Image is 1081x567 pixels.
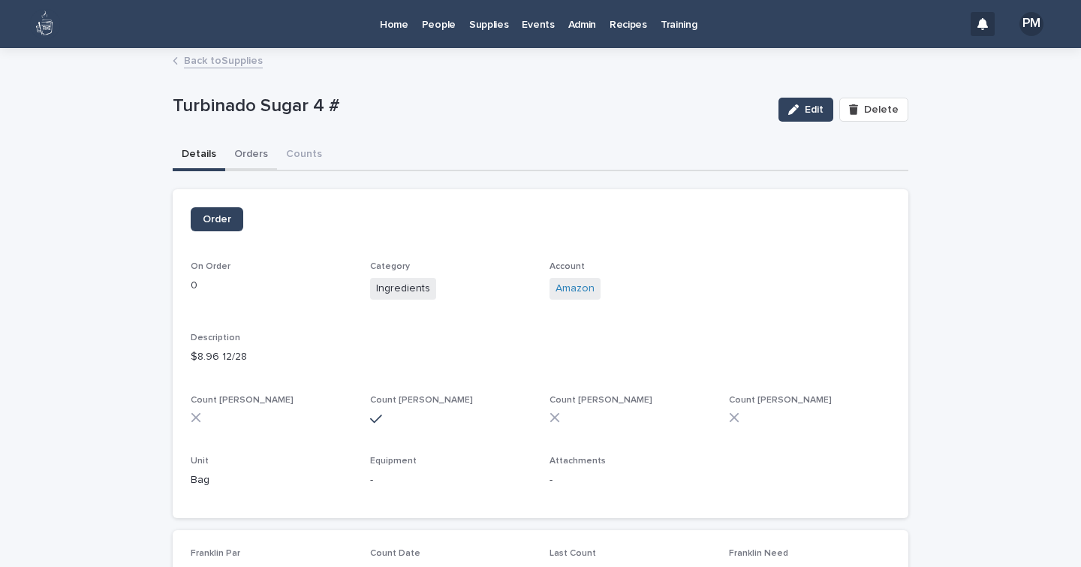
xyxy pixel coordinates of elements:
span: Delete [864,104,899,115]
p: Bag [191,472,352,488]
span: Category [370,262,410,271]
img: 80hjoBaRqlyywVK24fQd [30,9,60,39]
span: Edit [805,104,824,115]
span: Count [PERSON_NAME] [550,396,652,405]
span: Equipment [370,457,417,466]
span: Account [550,262,585,271]
p: - [550,472,711,488]
p: - [370,472,531,488]
span: Franklin Need [729,549,788,558]
span: Attachments [550,457,606,466]
span: Count [PERSON_NAME] [370,396,473,405]
button: Counts [277,140,331,171]
span: Count [PERSON_NAME] [191,396,294,405]
div: PM [1019,12,1043,36]
a: Back toSupplies [184,51,263,68]
span: Last Count [550,549,596,558]
a: Order [191,207,243,231]
span: On Order [191,262,230,271]
span: Description [191,333,240,342]
p: 0 [191,278,352,294]
button: Details [173,140,225,171]
span: Order [203,214,231,225]
span: Unit [191,457,209,466]
button: Delete [839,98,908,122]
span: Ingredients [370,278,436,300]
span: Count Date [370,549,420,558]
p: $8.96 12/28 [191,349,890,365]
span: Franklin Par [191,549,240,558]
a: Amazon [556,281,595,297]
span: Count [PERSON_NAME] [729,396,832,405]
button: Edit [778,98,833,122]
p: Turbinado Sugar 4 # [173,95,766,117]
button: Orders [225,140,277,171]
